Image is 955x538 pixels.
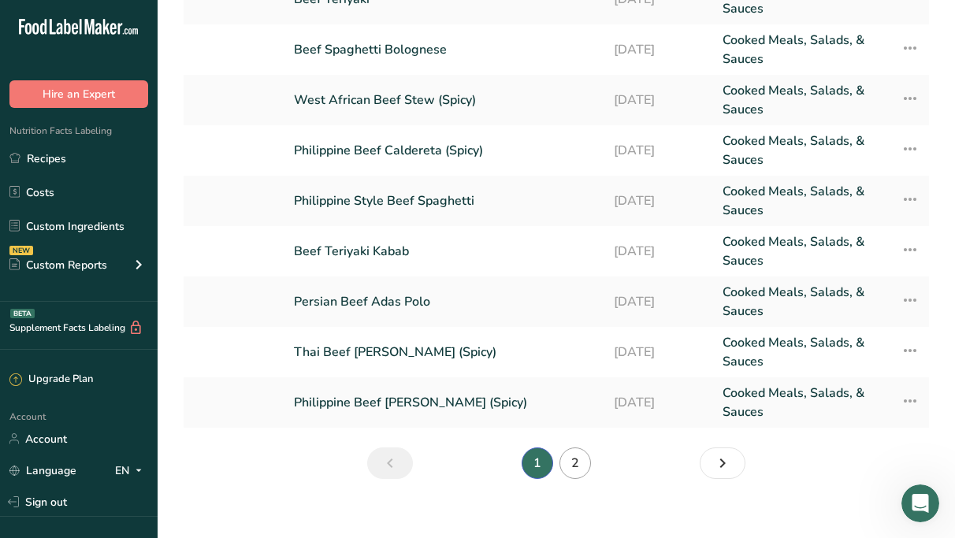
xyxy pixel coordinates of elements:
a: Beef Spaghetti Bolognese [294,31,595,69]
a: Persian Beef Adas Polo [294,283,595,321]
button: Hire an Expert [9,80,148,108]
div: NEW [9,246,33,255]
a: Philippine Style Beef Spaghetti [294,182,595,220]
a: Language [9,457,76,484]
a: [DATE] [614,81,703,119]
div: Upgrade Plan [9,372,93,388]
a: Previous page [367,447,413,479]
a: [DATE] [614,384,703,421]
a: [DATE] [614,232,703,270]
a: [DATE] [614,31,703,69]
a: Cooked Meals, Salads, & Sauces [723,132,882,169]
a: [DATE] [614,132,703,169]
iframe: Intercom live chat [901,484,939,522]
a: [DATE] [614,182,703,220]
a: Cooked Meals, Salads, & Sauces [723,31,882,69]
a: Beef Teriyaki Kabab [294,232,595,270]
a: [DATE] [614,333,703,371]
div: EN [115,461,148,480]
a: Philippine Beef [PERSON_NAME] (Spicy) [294,384,595,421]
a: Cooked Meals, Salads, & Sauces [723,283,882,321]
a: Philippine Beef Caldereta (Spicy) [294,132,595,169]
a: West African Beef Stew (Spicy) [294,81,595,119]
a: Cooked Meals, Salads, & Sauces [723,232,882,270]
a: Cooked Meals, Salads, & Sauces [723,81,882,119]
a: Cooked Meals, Salads, & Sauces [723,182,882,220]
a: Next page [700,447,745,479]
a: Thai Beef [PERSON_NAME] (Spicy) [294,333,595,371]
div: Custom Reports [9,257,107,273]
a: Page 2. [559,447,591,479]
a: [DATE] [614,283,703,321]
div: BETA [10,309,35,318]
a: Cooked Meals, Salads, & Sauces [723,333,882,371]
a: Cooked Meals, Salads, & Sauces [723,384,882,421]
